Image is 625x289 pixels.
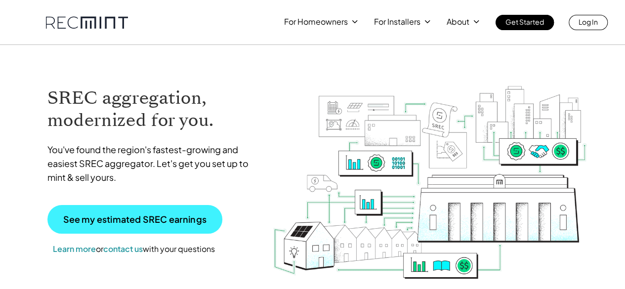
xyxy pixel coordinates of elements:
a: contact us [103,244,143,254]
a: See my estimated SREC earnings [47,205,222,234]
img: RECmint value cycle [272,60,587,282]
p: For Installers [374,15,420,29]
a: Log In [569,15,608,30]
p: Log In [579,15,598,29]
p: About [447,15,469,29]
a: Learn more [53,244,96,254]
p: See my estimated SREC earnings [63,215,207,224]
a: Get Started [496,15,554,30]
p: Get Started [505,15,544,29]
h1: SREC aggregation, modernized for you. [47,87,258,131]
p: or with your questions [47,243,220,255]
p: For Homeowners [284,15,348,29]
p: You've found the region's fastest-growing and easiest SREC aggregator. Let's get you set up to mi... [47,143,258,184]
